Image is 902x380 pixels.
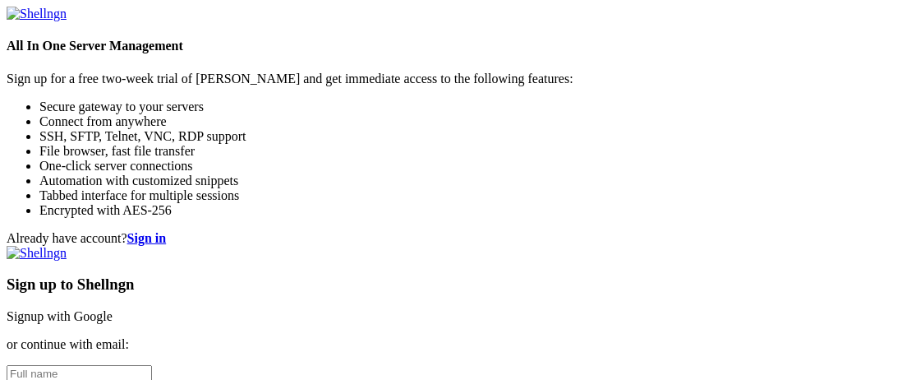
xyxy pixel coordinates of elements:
[7,231,895,246] div: Already have account?
[39,129,895,144] li: SSH, SFTP, Telnet, VNC, RDP support
[7,337,895,352] p: or continue with email:
[39,114,895,129] li: Connect from anywhere
[7,246,67,261] img: Shellngn
[7,276,895,294] h3: Sign up to Shellngn
[39,100,895,114] li: Secure gateway to your servers
[127,231,167,245] a: Sign in
[39,203,895,218] li: Encrypted with AES-256
[7,309,113,323] a: Signup with Google
[39,144,895,159] li: File browser, fast file transfer
[39,188,895,203] li: Tabbed interface for multiple sessions
[7,72,895,86] p: Sign up for a free two-week trial of [PERSON_NAME] and get immediate access to the following feat...
[39,159,895,174] li: One-click server connections
[39,174,895,188] li: Automation with customized snippets
[7,39,895,53] h4: All In One Server Management
[7,7,67,21] img: Shellngn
